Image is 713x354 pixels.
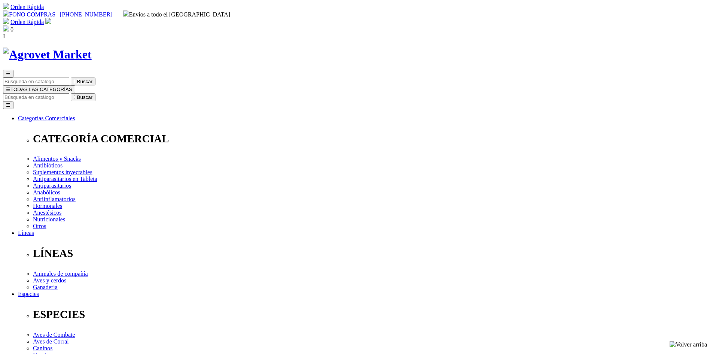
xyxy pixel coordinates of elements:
[3,93,69,101] input: Buscar
[33,216,65,223] a: Nutricionales
[33,133,710,145] p: CATEGORÍA COMERCIAL
[74,79,76,84] i: 
[33,247,710,260] p: LÍNEAS
[10,4,44,10] a: Orden Rápida
[18,291,39,297] a: Especies
[3,18,9,24] img: shopping-cart.svg
[3,11,55,18] a: FONO COMPRAS
[77,79,92,84] span: Buscar
[45,19,51,25] a: Acceda a su cuenta de cliente
[3,78,69,85] input: Buscar
[45,18,51,24] img: user.svg
[33,270,88,277] a: Animales de compañía
[60,11,112,18] a: [PHONE_NUMBER]
[71,78,95,85] button:  Buscar
[33,162,63,169] a: Antibióticos
[3,25,9,31] img: shopping-bag.svg
[3,85,75,93] button: ☰TODAS LAS CATEGORÍAS
[10,26,13,33] span: 0
[33,308,710,321] p: ESPECIES
[33,345,52,351] a: Caninos
[33,155,81,162] a: Alimentos y Snacks
[77,94,92,100] span: Buscar
[33,169,92,175] a: Suplementos inyectables
[6,87,10,92] span: ☰
[18,230,34,236] a: Líneas
[33,277,66,284] a: Aves y cerdos
[3,33,5,39] i: 
[33,182,71,189] a: Antiparasitarios
[33,176,97,182] a: Antiparasitarios en Tableta
[10,19,44,25] a: Orden Rápida
[33,223,46,229] a: Otros
[123,11,231,18] span: Envíos a todo el [GEOGRAPHIC_DATA]
[3,48,92,61] img: Agrovet Market
[33,196,76,202] a: Antiinflamatorios
[71,93,95,101] button:  Buscar
[74,94,76,100] i: 
[33,284,58,290] a: Ganadería
[33,203,62,209] a: Hormonales
[3,70,13,78] button: ☰
[33,189,60,196] a: Anabólicos
[33,338,69,345] a: Aves de Corral
[6,71,10,76] span: ☰
[3,10,9,16] img: phone.svg
[123,10,129,16] img: delivery-truck.svg
[33,209,61,216] a: Anestésicos
[33,332,75,338] a: Aves de Combate
[3,101,13,109] button: ☰
[670,341,707,348] img: Volver arriba
[3,3,9,9] img: shopping-cart.svg
[18,115,75,121] a: Categorías Comerciales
